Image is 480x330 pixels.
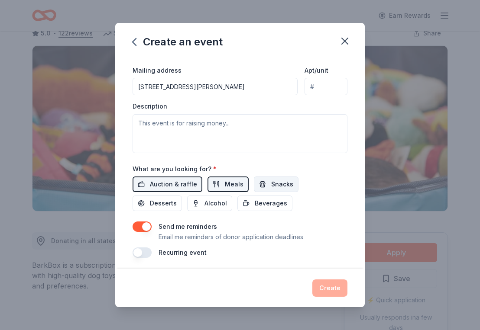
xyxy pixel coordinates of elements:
[133,102,167,111] label: Description
[187,195,232,211] button: Alcohol
[159,223,217,230] label: Send me reminders
[133,66,182,75] label: Mailing address
[305,78,347,95] input: #
[133,165,217,173] label: What are you looking for?
[255,198,287,208] span: Beverages
[225,179,243,189] span: Meals
[254,176,298,192] button: Snacks
[204,198,227,208] span: Alcohol
[159,249,207,256] label: Recurring event
[150,179,197,189] span: Auction & raffle
[133,78,298,95] input: Enter a US address
[133,176,202,192] button: Auction & raffle
[237,195,292,211] button: Beverages
[133,35,223,49] div: Create an event
[271,179,293,189] span: Snacks
[150,198,177,208] span: Desserts
[208,176,249,192] button: Meals
[305,66,328,75] label: Apt/unit
[133,195,182,211] button: Desserts
[159,232,303,242] p: Email me reminders of donor application deadlines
